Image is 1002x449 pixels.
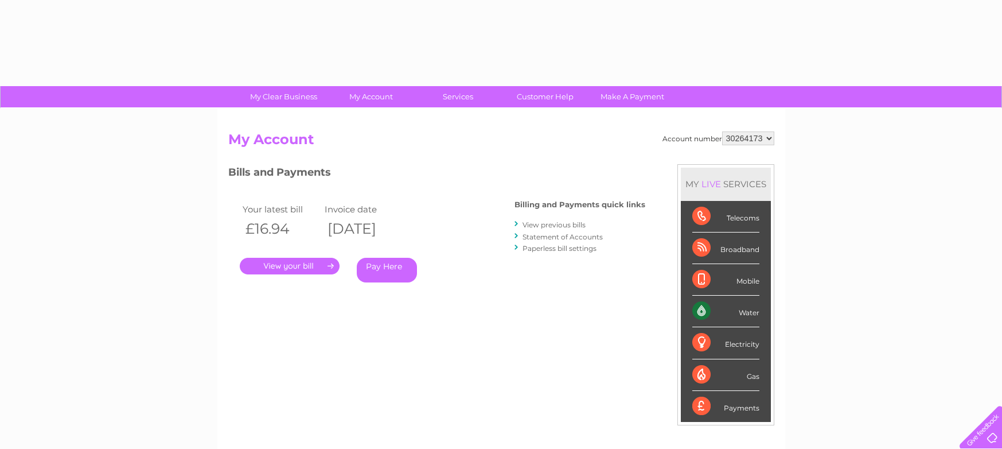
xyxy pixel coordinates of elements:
[692,391,759,422] div: Payments
[585,86,680,107] a: Make A Payment
[692,233,759,264] div: Broadband
[236,86,331,107] a: My Clear Business
[323,86,418,107] a: My Account
[411,86,505,107] a: Services
[240,217,322,241] th: £16.94
[692,264,759,296] div: Mobile
[322,217,404,241] th: [DATE]
[692,359,759,391] div: Gas
[240,258,340,274] a: .
[523,220,586,229] a: View previous bills
[692,327,759,359] div: Electricity
[523,233,603,241] a: Statement of Accounts
[681,168,771,200] div: MY SERVICES
[523,244,596,253] a: Paperless bill settings
[228,131,774,153] h2: My Account
[692,296,759,327] div: Water
[240,202,322,217] td: Your latest bill
[228,164,645,184] h3: Bills and Payments
[322,202,404,217] td: Invoice date
[357,258,417,282] a: Pay Here
[662,131,774,145] div: Account number
[699,179,723,189] div: LIVE
[692,201,759,233] div: Telecoms
[498,86,592,107] a: Customer Help
[514,200,645,209] h4: Billing and Payments quick links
